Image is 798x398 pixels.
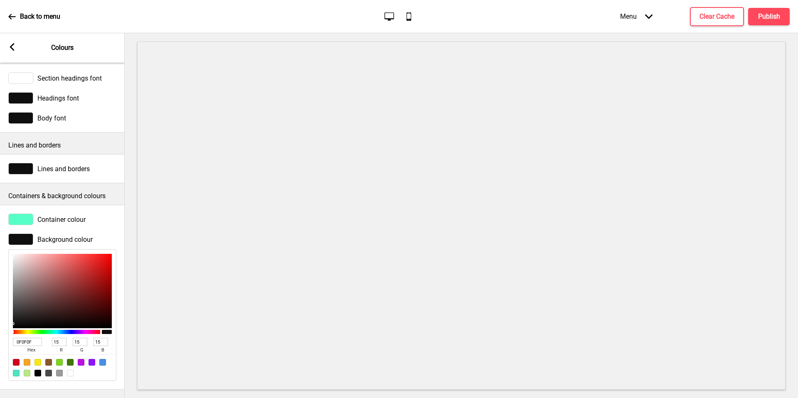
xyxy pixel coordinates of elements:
span: Lines and borders [37,165,90,173]
span: Headings font [37,94,79,102]
div: Body font [8,112,116,124]
div: #B8E986 [24,370,30,376]
div: Section headings font [8,72,116,84]
h4: Publish [758,12,780,21]
a: Back to menu [8,5,60,28]
div: Headings font [8,92,116,104]
div: #8B572A [45,359,52,366]
div: #BD10E0 [78,359,84,366]
span: Section headings font [37,74,102,82]
div: #417505 [67,359,74,366]
p: Lines and borders [8,141,116,150]
div: Background colour [8,233,116,245]
div: Container colour [8,214,116,225]
div: Menu [612,4,661,29]
div: #4A4A4A [45,370,52,376]
div: #7ED321 [56,359,63,366]
div: #000000 [34,370,41,376]
div: #FFFFFF [67,370,74,376]
p: Back to menu [20,12,60,21]
span: hex [13,346,49,354]
div: #4A90E2 [99,359,106,366]
span: g [73,346,91,354]
div: #F5A623 [24,359,30,366]
span: r [52,346,70,354]
span: b [94,346,112,354]
div: #50E3C2 [13,370,20,376]
div: #F8E71C [34,359,41,366]
h4: Clear Cache [699,12,734,21]
button: Clear Cache [690,7,744,26]
span: Body font [37,114,66,122]
div: #D0021B [13,359,20,366]
p: Colours [51,43,74,52]
div: #9013FE [89,359,95,366]
button: Publish [748,8,790,25]
div: #9B9B9B [56,370,63,376]
p: Containers & background colours [8,192,116,201]
span: Container colour [37,216,86,224]
div: Lines and borders [8,163,116,174]
span: Background colour [37,236,93,243]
